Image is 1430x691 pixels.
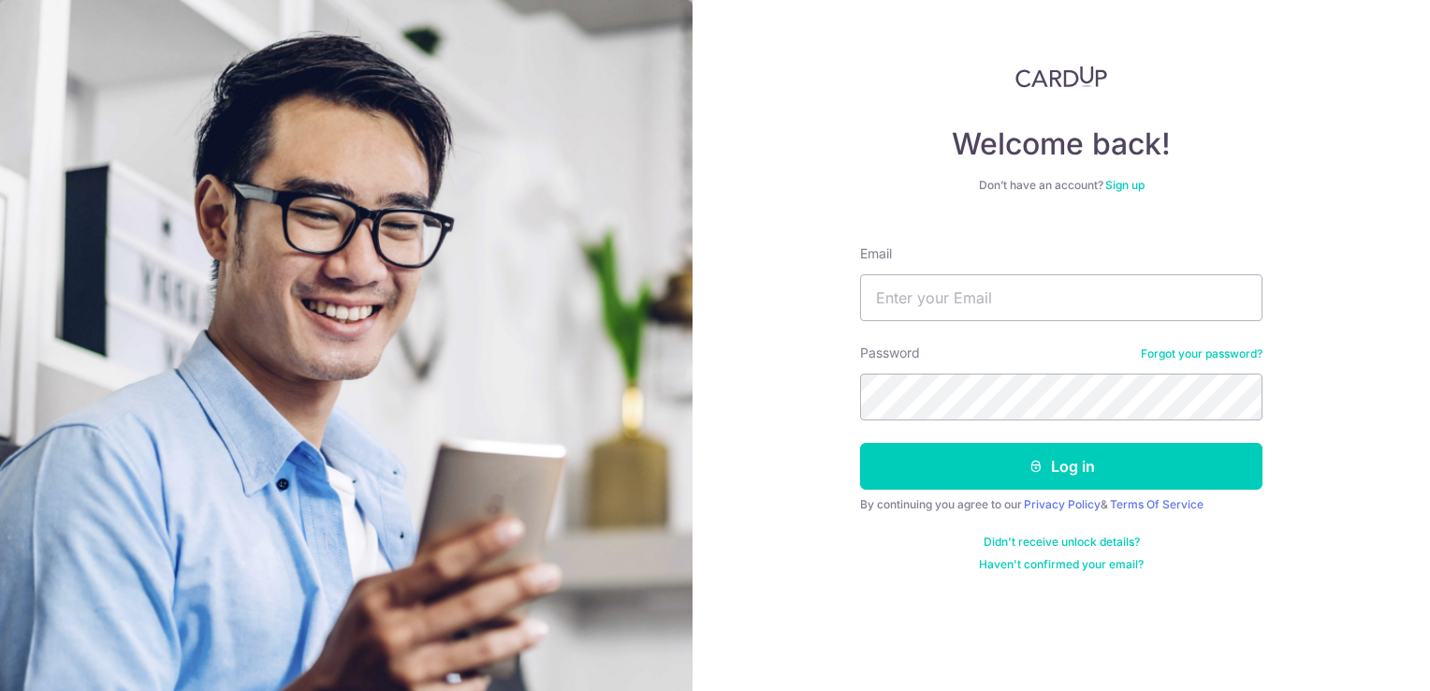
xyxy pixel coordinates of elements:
a: Privacy Policy [1024,497,1101,511]
a: Forgot your password? [1141,346,1262,361]
img: CardUp Logo [1015,66,1107,88]
a: Haven't confirmed your email? [979,557,1144,572]
a: Didn't receive unlock details? [984,535,1140,550]
label: Password [860,344,920,362]
label: Email [860,244,892,263]
h4: Welcome back! [860,125,1262,163]
input: Enter your Email [860,274,1262,321]
a: Terms Of Service [1110,497,1204,511]
a: Sign up [1105,178,1145,192]
button: Log in [860,443,1262,490]
div: Don’t have an account? [860,178,1262,193]
div: By continuing you agree to our & [860,497,1262,512]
